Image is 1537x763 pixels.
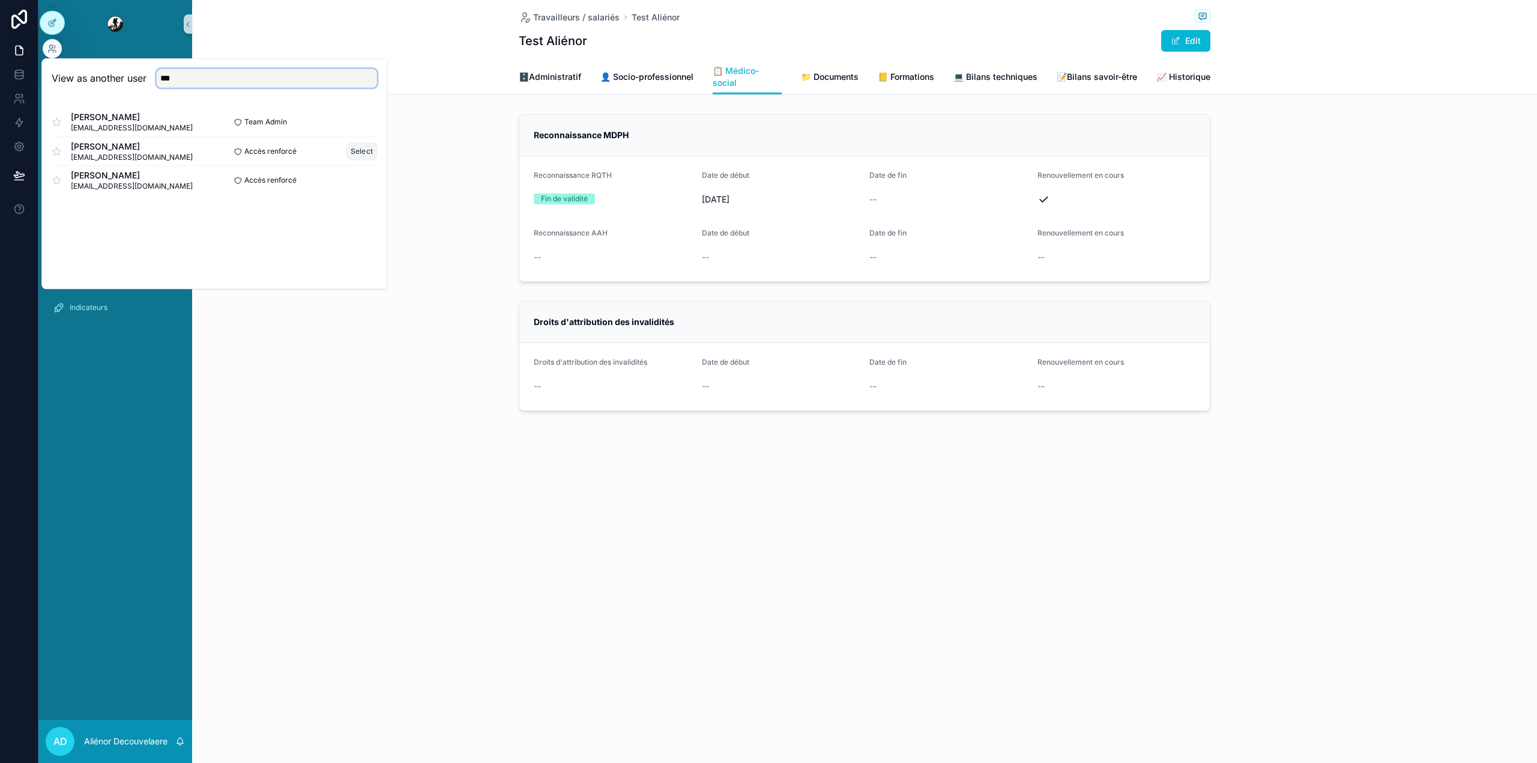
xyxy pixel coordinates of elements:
[53,734,67,749] span: AD
[702,228,749,237] span: Date de début
[878,71,934,83] span: 📒 Formations
[713,60,782,95] a: 📋 Médico-social
[46,297,185,318] a: Indicateurs
[106,14,125,34] img: App logo
[869,251,877,263] span: --
[244,175,297,185] span: Accès renforcé
[953,71,1037,83] span: 💻 Bilans techniques
[702,171,749,180] span: Date de début
[1057,71,1137,83] span: 📝Bilans savoir-être
[632,11,680,23] a: Test Aliénor
[244,117,287,127] span: Team Admin
[346,142,378,160] button: Select
[1037,380,1045,392] span: --
[869,193,877,205] span: --
[702,357,749,366] span: Date de début
[534,251,541,263] span: --
[1037,171,1124,180] span: Renouvellement en cours
[519,71,581,83] span: 🗄️Administratif
[541,193,588,204] div: Fin de validité
[801,66,859,90] a: 📁 Documents
[702,251,709,263] span: --
[534,380,541,392] span: --
[869,171,907,180] span: Date de fin
[534,357,647,366] span: Droits d'attribution des invalidités
[84,735,168,747] p: Aliénor Decouvelaere
[71,141,193,153] span: [PERSON_NAME]
[52,71,146,85] h2: View as another user
[1156,66,1210,90] a: 📈 Historique
[1037,357,1124,366] span: Renouvellement en cours
[713,65,782,89] span: 📋 Médico-social
[71,153,193,162] span: [EMAIL_ADDRESS][DOMAIN_NAME]
[801,71,859,83] span: 📁 Documents
[46,56,185,78] a: Accueil
[534,317,674,327] strong: Droits d'attribution des invalidités
[869,228,907,237] span: Date de fin
[534,130,629,140] strong: Reconnaissance MDPH
[71,181,193,191] span: [EMAIL_ADDRESS][DOMAIN_NAME]
[953,66,1037,90] a: 💻 Bilans techniques
[519,32,587,49] h1: Test Aliénor
[534,228,608,237] span: Reconnaissance AAH
[600,71,693,83] span: 👤 Socio-professionnel
[869,357,907,366] span: Date de fin
[702,380,709,392] span: --
[244,147,297,156] span: Accès renforcé
[71,169,193,181] span: [PERSON_NAME]
[1156,71,1210,83] span: 📈 Historique
[1057,66,1137,90] a: 📝Bilans savoir-être
[71,123,193,133] span: [EMAIL_ADDRESS][DOMAIN_NAME]
[1161,30,1210,52] button: Edit
[519,11,620,23] a: Travailleurs / salariés
[71,111,193,123] span: [PERSON_NAME]
[878,66,934,90] a: 📒 Formations
[534,171,612,180] span: Reconnaissance RQTH
[38,48,192,334] div: scrollable content
[519,66,581,90] a: 🗄️Administratif
[533,11,620,23] span: Travailleurs / salariés
[70,303,107,312] span: Indicateurs
[702,193,860,205] span: [DATE]
[1037,251,1045,263] span: --
[869,380,877,392] span: --
[1037,228,1124,237] span: Renouvellement en cours
[600,66,693,90] a: 👤 Socio-professionnel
